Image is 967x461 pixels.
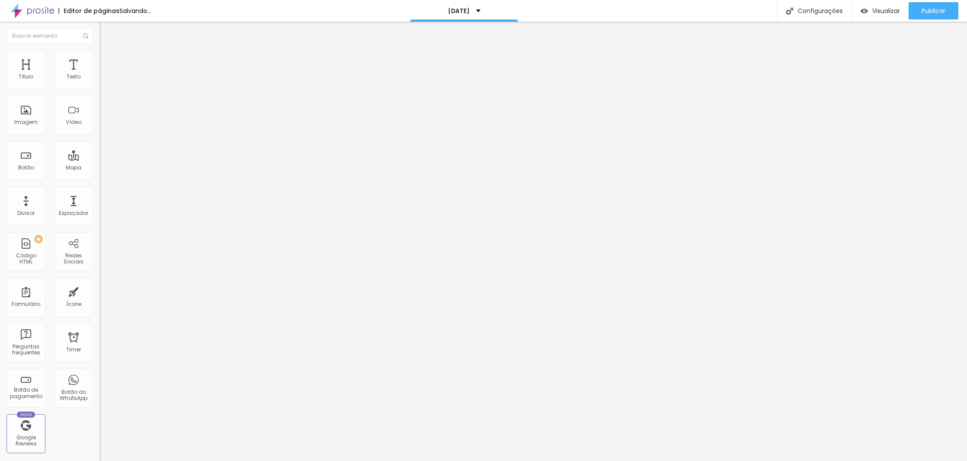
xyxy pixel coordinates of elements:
[56,253,90,265] div: Redes Sociais
[9,387,43,399] div: Botão de pagamento
[448,8,470,14] p: [DATE]
[6,28,93,44] input: Buscar elemento
[59,210,88,216] div: Espaçador
[12,301,40,307] div: Formulário
[83,33,88,39] img: Icone
[852,2,909,19] button: Visualizar
[58,8,119,14] div: Editor de páginas
[14,119,38,125] div: Imagem
[18,165,34,171] div: Botão
[861,7,868,15] img: view-1.svg
[786,7,793,15] img: Icone
[9,435,43,447] div: Google Reviews
[9,344,43,356] div: Perguntas frequentes
[119,8,151,14] div: Salvando...
[17,210,35,216] div: Divisor
[67,74,81,80] div: Texto
[872,7,900,14] span: Visualizar
[66,165,81,171] div: Mapa
[922,7,945,14] span: Publicar
[100,22,967,461] iframe: Editor
[909,2,958,19] button: Publicar
[66,301,81,307] div: Ícone
[19,74,33,80] div: Título
[66,119,81,125] div: Vídeo
[9,253,43,265] div: Código HTML
[56,389,90,402] div: Botão do WhatsApp
[17,412,35,418] div: Novo
[66,347,81,353] div: Timer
